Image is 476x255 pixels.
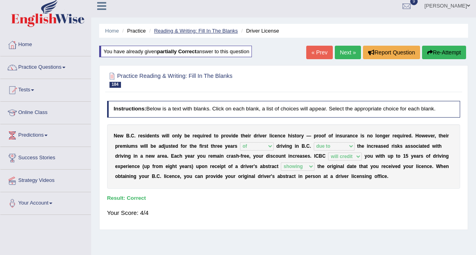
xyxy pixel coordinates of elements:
b: r [447,133,449,139]
b: s [400,143,403,149]
b: . [134,133,135,139]
b: t [422,143,424,149]
b: partially correct [157,48,197,54]
b: o [319,133,321,139]
b: e [162,153,165,159]
b: i [403,133,404,139]
b: s [307,153,310,159]
b: n [296,143,299,149]
b: i [203,133,204,139]
b: e [210,153,213,159]
b: a [190,153,193,159]
a: Online Class [0,102,91,122]
b: g [382,133,385,139]
b: s [157,133,159,139]
b: a [405,143,408,149]
b: k [397,143,400,149]
b: r [192,133,194,139]
b: r [204,133,206,139]
b: h [191,143,194,149]
b: . [167,153,168,159]
b: v [260,133,263,139]
b: w [140,143,144,149]
b: n [152,133,155,139]
b: h [288,133,291,139]
b: a [157,153,160,159]
b: a [165,153,167,159]
b: o [275,153,278,159]
b: d [253,133,256,139]
b: r [249,133,251,139]
b: p [221,133,224,139]
b: s [270,153,273,159]
b: e [430,133,433,139]
b: o [418,133,421,139]
b: . [305,143,306,149]
b: d [386,143,389,149]
b: i [361,133,362,139]
b: s [143,133,146,139]
b: p [314,133,317,139]
b: l [145,143,146,149]
b: r [138,133,140,139]
b: d [232,133,235,139]
b: f [181,143,182,149]
b: e [355,133,358,139]
b: - [239,153,240,159]
b: e [406,133,409,139]
h4: Below is a text with blanks. Click on each blank, a list of choices will appear. Select the appro... [107,101,461,118]
div: You have already given answer to this question [99,46,252,57]
b: h [440,133,443,139]
b: e [187,133,190,139]
b: c [371,143,374,149]
b: e [425,133,428,139]
b: u [203,153,205,159]
b: f [331,133,333,139]
b: e [283,133,286,139]
b: u [128,143,131,149]
b: d [147,133,150,139]
b: r [392,143,393,149]
b: i [201,143,202,149]
b: E [171,153,174,159]
b: i [271,133,272,139]
b: u [259,153,261,159]
b: i [165,133,167,139]
b: i [285,143,286,149]
b: i [133,153,134,159]
button: Report Question [363,46,420,59]
b: f [199,143,201,149]
b: u [165,143,168,149]
b: s [381,143,384,149]
b: r [118,143,120,149]
a: Success Stories [0,147,91,167]
a: Strategy Videos [0,170,91,189]
b: i [144,143,145,149]
b: a [230,143,233,149]
b: r [299,133,301,139]
h2: Practice Reading & Writing: Fill In The Blanks [107,71,326,88]
b: e [362,143,365,149]
b: e [245,133,248,139]
b: e [220,143,223,149]
a: Next » [335,46,361,59]
b: i [231,133,232,139]
b: n [368,143,371,149]
li: Practice [120,27,146,35]
b: i [418,143,420,149]
b: d [115,153,118,159]
b: h [179,153,182,159]
b: s [302,153,305,159]
b: s [292,133,295,139]
b: e [148,153,151,159]
b: o [377,133,380,139]
b: a [378,143,381,149]
b: r [193,153,195,159]
b: n [367,133,370,139]
b: . [310,153,311,159]
b: c [416,143,419,149]
b: . [310,143,311,149]
b: u [278,153,281,159]
b: e [274,133,277,139]
b: y [253,153,256,159]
